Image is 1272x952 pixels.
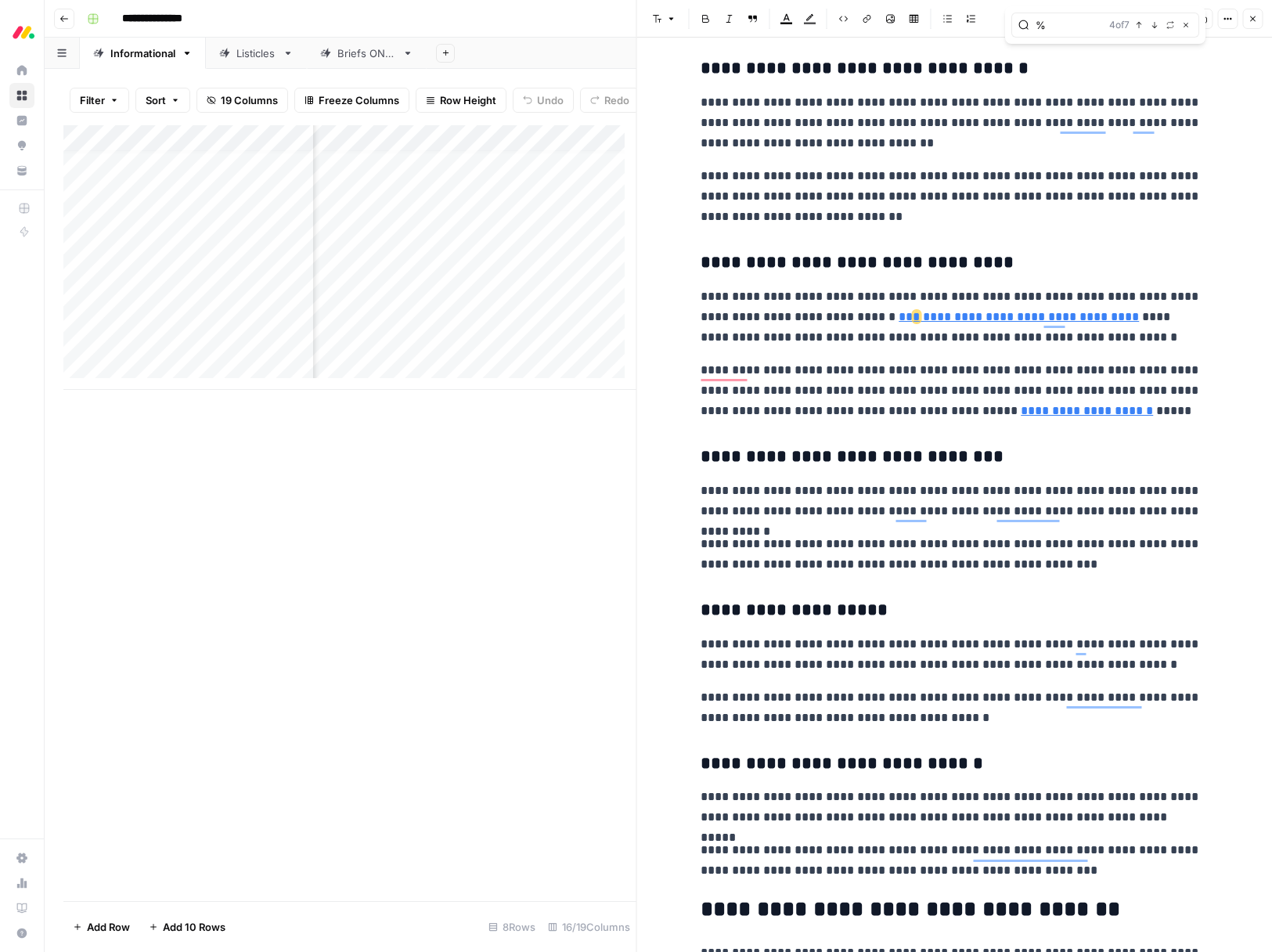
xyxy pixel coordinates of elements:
[513,88,574,113] button: Undo
[294,88,409,113] button: Freeze Columns
[221,92,278,108] span: 19 Columns
[87,919,130,935] span: Add Row
[482,914,542,939] div: 8 Rows
[9,896,34,921] a: Learning Hub
[416,88,506,113] button: Row Height
[9,13,34,52] button: Workspace: Monday.com
[80,38,206,69] a: Informational
[9,83,34,108] a: Browse
[135,88,190,113] button: Sort
[9,158,34,183] a: Your Data
[110,45,175,61] div: Informational
[9,133,34,158] a: Opportunities
[9,846,34,871] a: Settings
[440,92,496,108] span: Row Height
[196,88,288,113] button: 19 Columns
[163,919,225,935] span: Add 10 Rows
[80,92,105,108] span: Filter
[236,45,276,61] div: Listicles
[9,58,34,83] a: Home
[206,38,307,69] a: Listicles
[70,88,129,113] button: Filter
[146,92,166,108] span: Sort
[319,92,399,108] span: Freeze Columns
[580,88,640,113] button: Redo
[537,92,564,108] span: Undo
[542,914,636,939] div: 16/19 Columns
[337,45,396,61] div: Briefs ONLY
[1109,18,1130,32] span: 4 of 7
[1036,17,1103,33] input: Search
[604,92,629,108] span: Redo
[9,108,34,133] a: Insights
[139,914,235,939] button: Add 10 Rows
[9,871,34,896] a: Usage
[9,18,38,46] img: Monday.com Logo
[307,38,427,69] a: Briefs ONLY
[9,921,34,946] button: Help + Support
[63,914,139,939] button: Add Row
